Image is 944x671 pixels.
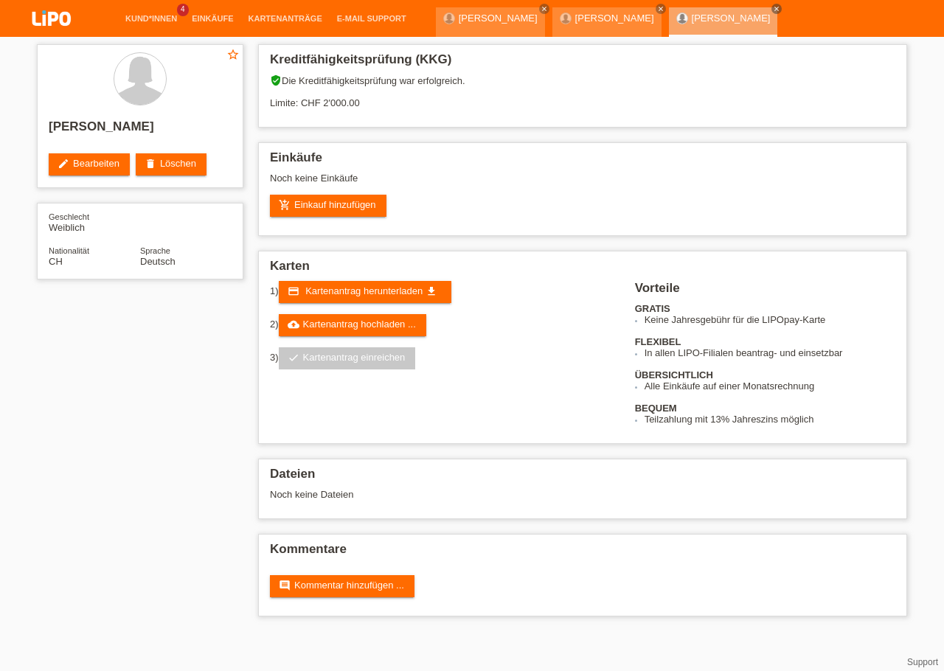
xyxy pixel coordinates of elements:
[241,14,330,23] a: Kartenanträge
[541,5,548,13] i: close
[279,281,451,303] a: credit_card Kartenantrag herunterladen get_app
[49,246,89,255] span: Nationalität
[270,575,414,597] a: commentKommentar hinzufügen ...
[270,259,895,281] h2: Karten
[184,14,240,23] a: Einkäufe
[270,314,617,336] div: 2)
[279,347,416,369] a: checkKartenantrag einreichen
[330,14,414,23] a: E-Mail Support
[459,13,538,24] a: [PERSON_NAME]
[656,4,666,14] a: close
[118,14,184,23] a: Kund*innen
[645,347,895,358] li: In allen LIPO-Filialen beantrag- und einsetzbar
[426,285,437,297] i: get_app
[539,4,549,14] a: close
[226,48,240,63] a: star_border
[270,173,895,195] div: Noch keine Einkäufe
[575,13,654,24] a: [PERSON_NAME]
[145,158,156,170] i: delete
[692,13,771,24] a: [PERSON_NAME]
[270,281,617,303] div: 1)
[49,211,140,233] div: Weiblich
[270,52,895,74] h2: Kreditfähigkeitsprüfung (KKG)
[279,199,291,211] i: add_shopping_cart
[635,281,895,303] h2: Vorteile
[645,380,895,392] li: Alle Einkäufe auf einer Monatsrechnung
[657,5,664,13] i: close
[270,74,282,86] i: verified_user
[635,369,713,380] b: ÜBERSICHTLICH
[270,467,895,489] h2: Dateien
[58,158,69,170] i: edit
[279,580,291,591] i: comment
[226,48,240,61] i: star_border
[140,246,170,255] span: Sprache
[49,153,130,175] a: editBearbeiten
[771,4,782,14] a: close
[49,212,89,221] span: Geschlecht
[288,285,299,297] i: credit_card
[15,30,88,41] a: LIPO pay
[305,285,423,296] span: Kartenantrag herunterladen
[645,314,895,325] li: Keine Jahresgebühr für die LIPOpay-Karte
[270,74,895,119] div: Die Kreditfähigkeitsprüfung war erfolgreich. Limite: CHF 2'000.00
[140,256,176,267] span: Deutsch
[635,303,670,314] b: GRATIS
[773,5,780,13] i: close
[270,195,386,217] a: add_shopping_cartEinkauf hinzufügen
[270,150,895,173] h2: Einkäufe
[177,4,189,16] span: 4
[49,119,232,142] h2: [PERSON_NAME]
[288,352,299,364] i: check
[49,256,63,267] span: Schweiz
[907,657,938,667] a: Support
[270,542,895,564] h2: Kommentare
[645,414,895,425] li: Teilzahlung mit 13% Jahreszins möglich
[635,403,677,414] b: BEQUEM
[635,336,681,347] b: FLEXIBEL
[279,314,426,336] a: cloud_uploadKartenantrag hochladen ...
[270,489,721,500] div: Noch keine Dateien
[270,347,617,369] div: 3)
[136,153,206,175] a: deleteLöschen
[288,319,299,330] i: cloud_upload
